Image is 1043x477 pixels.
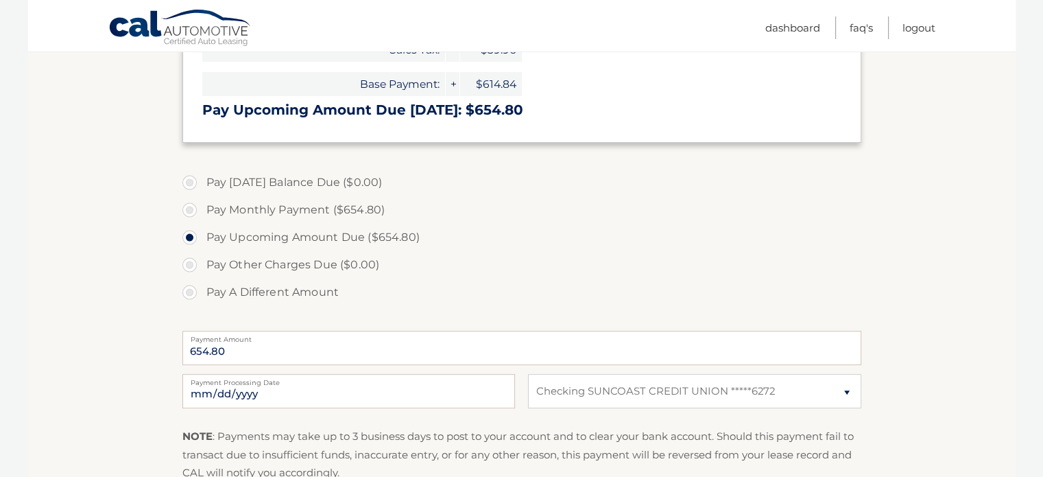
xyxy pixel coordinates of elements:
[202,72,445,96] span: Base Payment:
[182,196,861,224] label: Pay Monthly Payment ($654.80)
[182,279,861,306] label: Pay A Different Amount
[182,331,861,365] input: Payment Amount
[182,224,861,251] label: Pay Upcoming Amount Due ($654.80)
[182,374,515,385] label: Payment Processing Date
[182,374,515,408] input: Payment Date
[108,9,252,49] a: Cal Automotive
[850,16,873,39] a: FAQ's
[460,72,522,96] span: $614.84
[765,16,820,39] a: Dashboard
[182,331,861,342] label: Payment Amount
[182,169,861,196] label: Pay [DATE] Balance Due ($0.00)
[182,251,861,279] label: Pay Other Charges Due ($0.00)
[182,430,213,443] strong: NOTE
[202,102,841,119] h3: Pay Upcoming Amount Due [DATE]: $654.80
[446,72,459,96] span: +
[902,16,935,39] a: Logout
